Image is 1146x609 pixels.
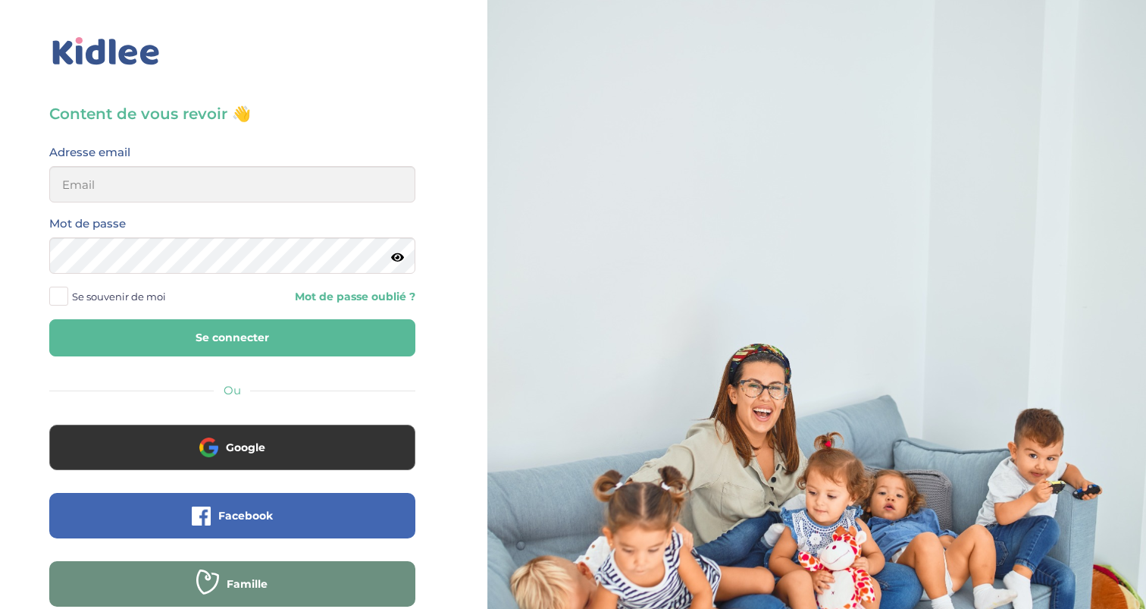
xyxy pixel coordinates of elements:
label: Mot de passe [49,214,126,234]
img: google.png [199,438,218,457]
button: Famille [49,561,415,607]
label: Adresse email [49,143,130,162]
span: Famille [227,576,268,592]
h3: Content de vous revoir 👋 [49,103,415,124]
span: Facebook [218,508,273,523]
button: Facebook [49,493,415,538]
span: Se souvenir de moi [72,287,166,306]
img: logo_kidlee_bleu [49,34,163,69]
img: facebook.png [192,507,211,526]
a: Famille [49,587,415,601]
span: Ou [224,383,241,397]
a: Facebook [49,519,415,533]
button: Google [49,425,415,470]
a: Google [49,450,415,465]
input: Email [49,166,415,202]
button: Se connecter [49,319,415,356]
a: Mot de passe oublié ? [243,290,415,304]
span: Google [226,440,265,455]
